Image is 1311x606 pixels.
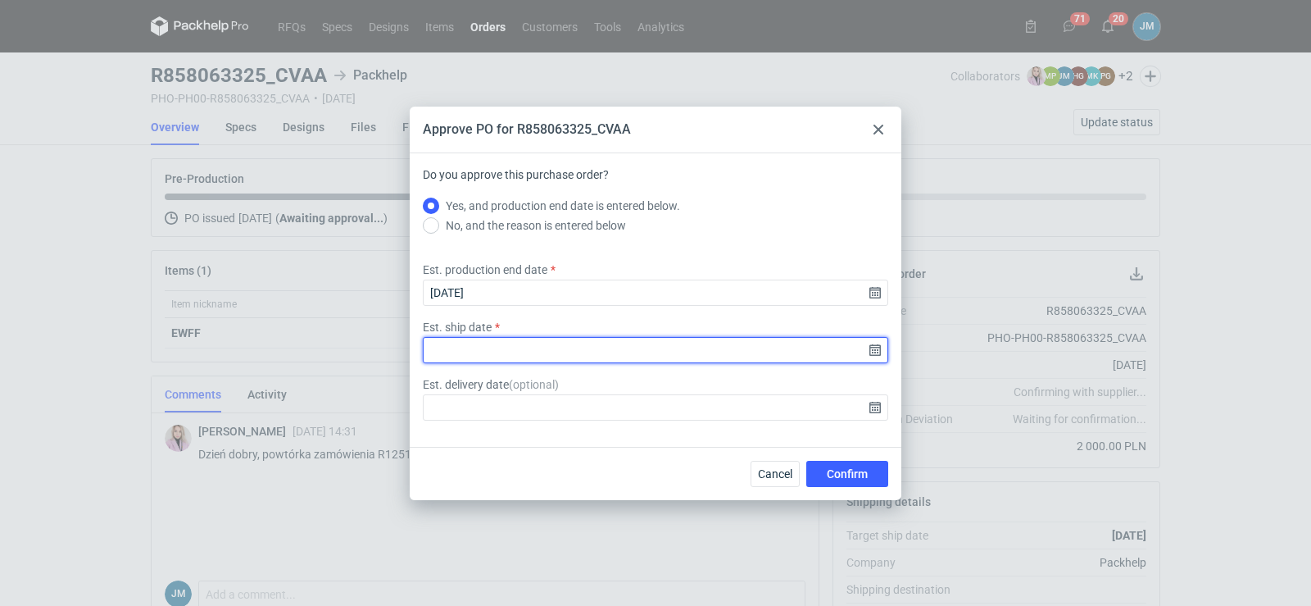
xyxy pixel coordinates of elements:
div: Approve PO for R858063325_CVAA [423,121,631,139]
span: Confirm [827,468,868,480]
label: Do you approve this purchase order? [423,166,609,196]
label: Est. ship date [423,319,492,335]
label: Est. delivery date [423,376,559,393]
button: Cancel [751,461,800,487]
label: Est. production end date [423,262,547,278]
span: ( optional ) [509,378,559,391]
span: Cancel [758,468,792,480]
button: Confirm [806,461,888,487]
